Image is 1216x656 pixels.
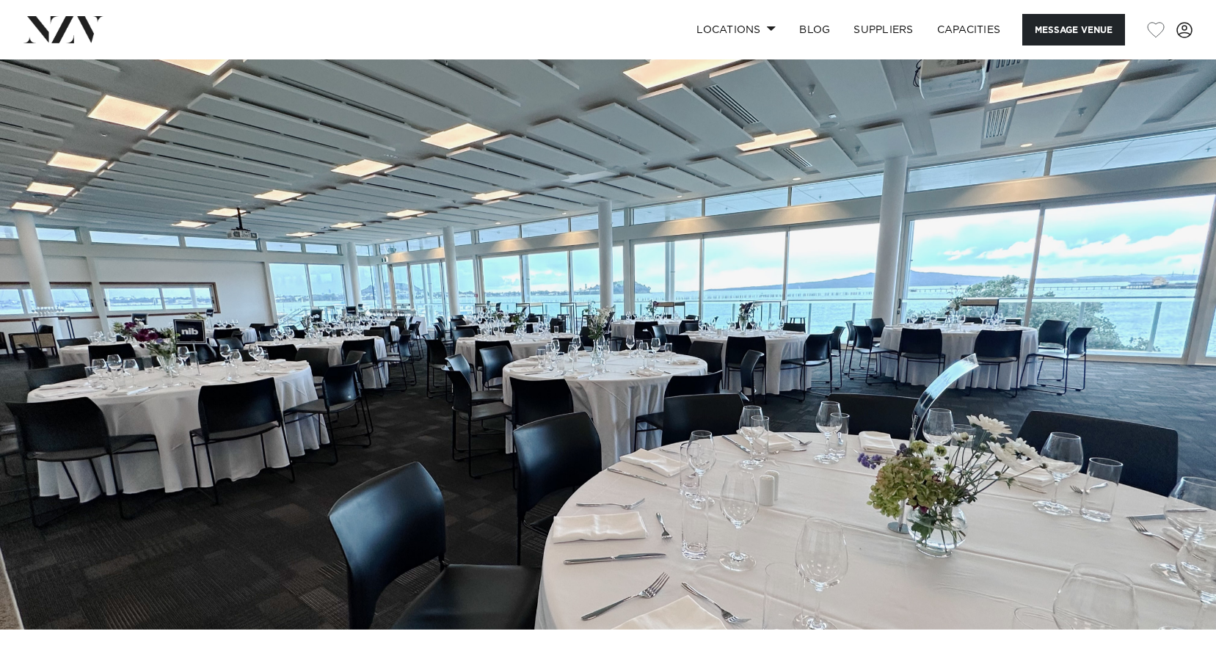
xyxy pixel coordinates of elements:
button: Message Venue [1022,14,1125,45]
a: Capacities [925,14,1013,45]
a: SUPPLIERS [842,14,925,45]
a: Locations [685,14,787,45]
img: nzv-logo.png [23,16,103,43]
a: BLOG [787,14,842,45]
